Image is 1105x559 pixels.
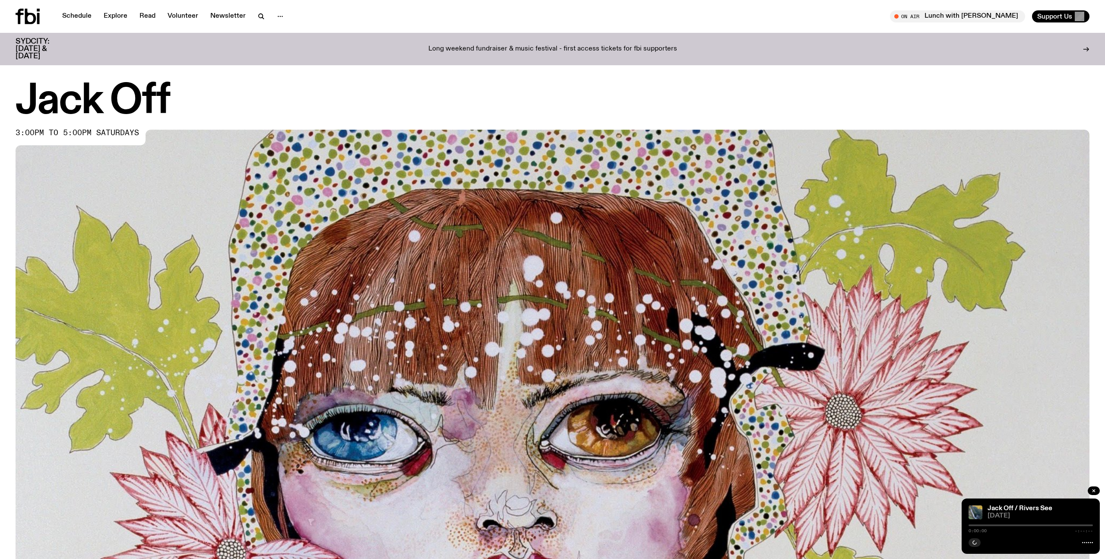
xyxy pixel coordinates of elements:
a: Jack Off / Rivers See [988,505,1052,512]
button: Support Us [1032,10,1089,22]
span: 0:00:00 [969,529,987,533]
a: Schedule [57,10,97,22]
span: Support Us [1037,13,1072,20]
a: Newsletter [205,10,251,22]
a: Read [134,10,161,22]
span: 3:00pm to 5:00pm saturdays [16,130,139,137]
a: Volunteer [162,10,203,22]
button: On AirLunch with [PERSON_NAME] [890,10,1025,22]
p: Long weekend fundraiser & music festival - first access tickets for fbi supporters [428,45,677,53]
a: Explore [98,10,133,22]
span: [DATE] [988,513,1093,519]
h3: SYDCITY: [DATE] & [DATE] [16,38,71,60]
h1: Jack Off [16,82,1089,121]
span: -:--:-- [1075,529,1093,533]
